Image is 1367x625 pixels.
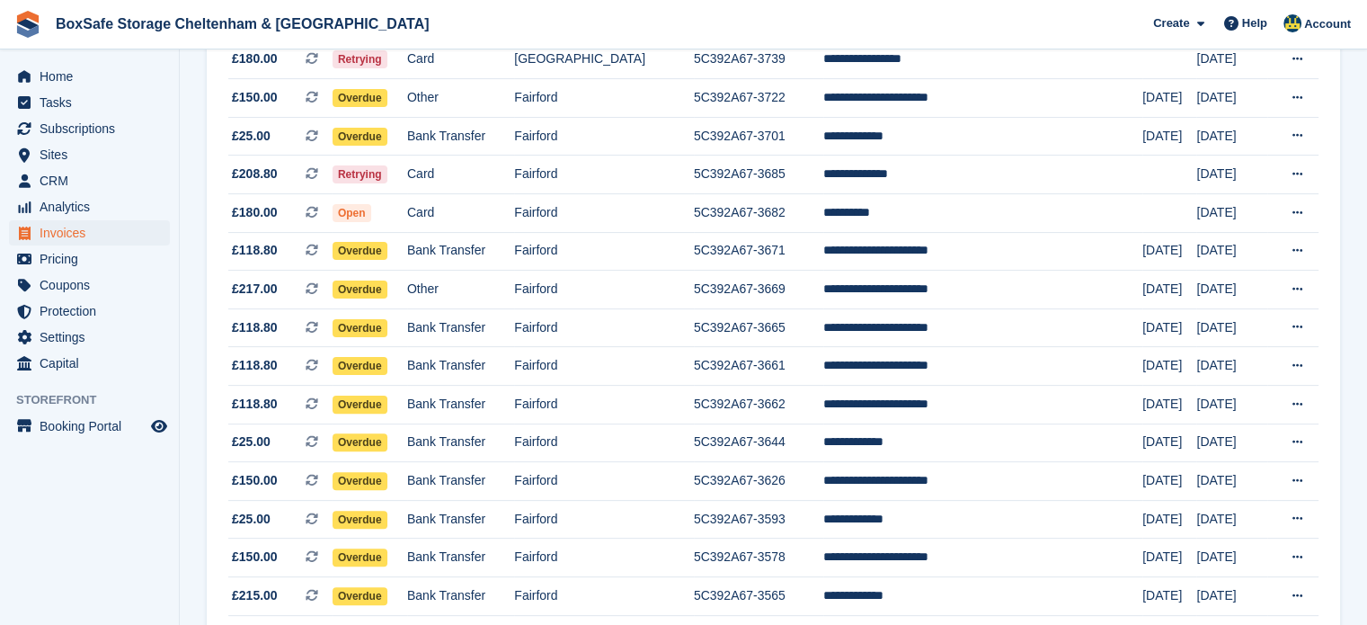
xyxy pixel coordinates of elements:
span: £150.00 [232,548,278,567]
a: BoxSafe Storage Cheltenham & [GEOGRAPHIC_DATA] [49,9,436,39]
td: 5C392A67-3685 [694,156,823,194]
td: Fairford [514,232,694,271]
td: [DATE] [1142,576,1196,615]
td: Fairford [514,424,694,462]
a: menu [9,299,170,324]
a: menu [9,116,170,141]
span: Help [1242,14,1267,32]
span: £118.80 [232,318,278,337]
td: Fairford [514,156,694,194]
td: [DATE] [1142,79,1196,118]
span: Tasks [40,90,147,115]
td: Other [407,271,514,309]
td: [DATE] [1196,539,1266,577]
img: stora-icon-8386f47178a22dfd0bd8f6a31ec36ba5ce8667c1dd55bd0f319d3a0aa187defe.svg [14,11,41,38]
td: Card [407,40,514,79]
td: [DATE] [1196,79,1266,118]
td: 5C392A67-3644 [694,424,823,462]
td: Fairford [514,500,694,539]
span: Create [1153,14,1189,32]
td: Bank Transfer [407,539,514,577]
td: [DATE] [1142,308,1196,347]
a: menu [9,90,170,115]
a: menu [9,64,170,89]
span: £208.80 [232,165,278,183]
span: £25.00 [232,433,271,451]
span: CRM [40,168,147,193]
td: Other [407,79,514,118]
td: [DATE] [1196,271,1266,309]
td: [DATE] [1196,500,1266,539]
span: Overdue [333,511,387,529]
span: £150.00 [232,88,278,107]
img: Kim Virabi [1283,14,1301,32]
td: [DATE] [1196,424,1266,462]
td: 5C392A67-3662 [694,386,823,424]
td: [DATE] [1196,156,1266,194]
td: Bank Transfer [407,462,514,501]
td: 5C392A67-3739 [694,40,823,79]
td: Fairford [514,271,694,309]
span: Coupons [40,272,147,298]
a: menu [9,351,170,376]
span: Overdue [333,128,387,146]
a: menu [9,142,170,167]
td: [DATE] [1196,462,1266,501]
span: £215.00 [232,586,278,605]
td: [DATE] [1142,232,1196,271]
span: Invoices [40,220,147,246]
span: Overdue [333,587,387,605]
td: 5C392A67-3593 [694,500,823,539]
span: Overdue [333,242,387,260]
td: Fairford [514,308,694,347]
td: 5C392A67-3671 [694,232,823,271]
span: £180.00 [232,203,278,222]
td: Fairford [514,386,694,424]
td: Bank Transfer [407,117,514,156]
span: Retrying [333,50,387,68]
td: 5C392A67-3565 [694,576,823,615]
a: menu [9,194,170,219]
td: Bank Transfer [407,576,514,615]
span: Pricing [40,246,147,272]
td: Fairford [514,117,694,156]
span: £118.80 [232,241,278,260]
td: [DATE] [1196,347,1266,386]
span: Analytics [40,194,147,219]
td: [DATE] [1142,271,1196,309]
td: Bank Transfer [407,347,514,386]
td: [DATE] [1142,424,1196,462]
td: Bank Transfer [407,308,514,347]
span: £118.80 [232,356,278,375]
span: £118.80 [232,395,278,414]
td: [DATE] [1142,117,1196,156]
span: Settings [40,325,147,350]
span: £180.00 [232,49,278,68]
span: Overdue [333,281,387,299]
span: Capital [40,351,147,376]
td: 5C392A67-3682 [694,194,823,233]
td: Card [407,156,514,194]
span: Storefront [16,391,179,409]
span: Overdue [333,89,387,107]
td: [DATE] [1196,386,1266,424]
td: [DATE] [1196,576,1266,615]
td: 5C392A67-3665 [694,308,823,347]
span: Overdue [333,433,387,451]
td: Fairford [514,539,694,577]
span: Overdue [333,472,387,490]
a: menu [9,414,170,439]
span: Retrying [333,165,387,183]
span: £217.00 [232,280,278,299]
td: [DATE] [1142,462,1196,501]
span: £25.00 [232,510,271,529]
td: [DATE] [1196,117,1266,156]
a: menu [9,272,170,298]
td: 5C392A67-3722 [694,79,823,118]
span: Protection [40,299,147,324]
td: Card [407,194,514,233]
td: Fairford [514,79,694,118]
span: £25.00 [232,127,271,146]
td: [DATE] [1196,40,1266,79]
td: 5C392A67-3626 [694,462,823,501]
